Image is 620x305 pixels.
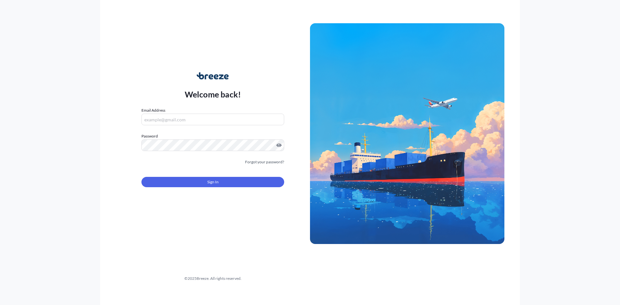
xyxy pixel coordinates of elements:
[116,275,310,282] div: © 2025 Breeze. All rights reserved.
[207,179,219,185] span: Sign In
[141,177,284,187] button: Sign In
[245,159,284,165] a: Forgot your password?
[310,23,504,244] img: Ship illustration
[141,114,284,125] input: example@gmail.com
[141,133,284,139] label: Password
[276,143,282,148] button: Show password
[185,89,241,99] p: Welcome back!
[141,107,165,114] label: Email Address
